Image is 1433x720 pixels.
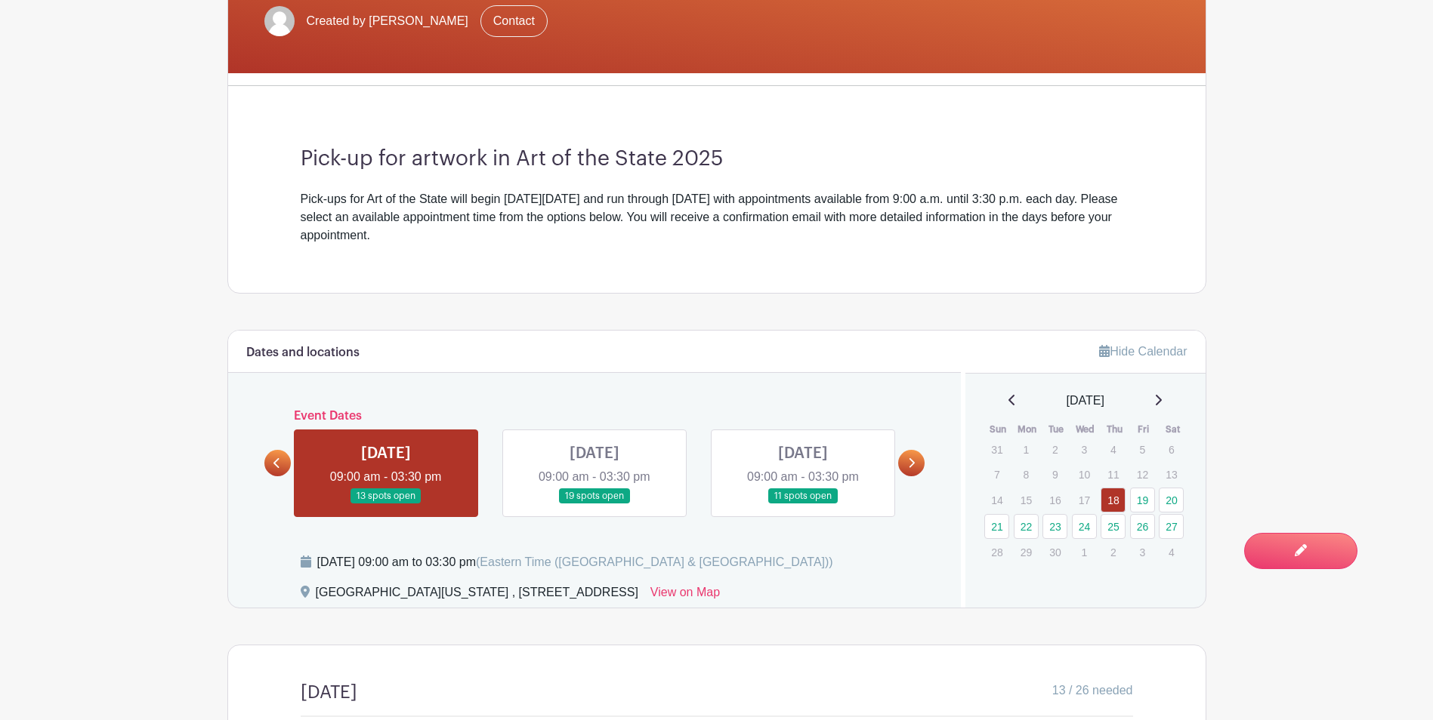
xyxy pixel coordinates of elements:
p: 3 [1072,438,1097,461]
th: Mon [1013,422,1042,437]
p: 2 [1101,540,1126,564]
a: 26 [1130,514,1155,539]
a: 19 [1130,488,1155,512]
a: View on Map [650,583,720,608]
a: 24 [1072,514,1097,539]
p: 6 [1159,438,1184,461]
a: 21 [984,514,1009,539]
img: default-ce2991bfa6775e67f084385cd625a349d9dcbb7a52a09fb2fda1e96e2d18dcdb.png [264,6,295,36]
p: 1 [1014,438,1039,461]
p: 12 [1130,463,1155,486]
p: 7 [984,463,1009,486]
a: Hide Calendar [1099,345,1187,358]
a: 23 [1042,514,1067,539]
p: 4 [1159,540,1184,564]
p: 30 [1042,540,1067,564]
p: 15 [1014,488,1039,512]
p: 17 [1072,488,1097,512]
p: 31 [984,438,1009,461]
a: 18 [1101,488,1126,512]
a: 20 [1159,488,1184,512]
th: Wed [1071,422,1101,437]
p: 29 [1014,540,1039,564]
p: 9 [1042,463,1067,486]
div: Pick-ups for Art of the State will begin [DATE][DATE] and run through [DATE] with appointments av... [301,190,1133,245]
th: Sat [1158,422,1187,437]
p: 14 [984,488,1009,512]
p: 5 [1130,438,1155,461]
div: [DATE] 09:00 am to 03:30 pm [317,553,833,571]
th: Fri [1129,422,1159,437]
div: [GEOGRAPHIC_DATA][US_STATE] , [STREET_ADDRESS] [316,583,638,608]
a: Contact [480,5,548,37]
p: 28 [984,540,1009,564]
p: 4 [1101,438,1126,461]
th: Tue [1042,422,1071,437]
p: 1 [1072,540,1097,564]
p: 8 [1014,463,1039,486]
p: 3 [1130,540,1155,564]
span: [DATE] [1067,392,1104,410]
th: Sun [984,422,1013,437]
th: Thu [1100,422,1129,437]
a: 25 [1101,514,1126,539]
h4: [DATE] [301,682,357,703]
a: 27 [1159,514,1184,539]
p: 16 [1042,488,1067,512]
a: 22 [1014,514,1039,539]
p: 11 [1101,463,1126,486]
span: 13 / 26 needed [1052,682,1133,700]
span: Created by [PERSON_NAME] [307,12,468,30]
h3: Pick-up for artwork in Art of the State 2025 [301,146,1133,172]
h6: Event Dates [291,409,899,423]
h6: Dates and locations [246,346,360,360]
p: 10 [1072,463,1097,486]
span: (Eastern Time ([GEOGRAPHIC_DATA] & [GEOGRAPHIC_DATA])) [476,555,833,568]
p: 13 [1159,463,1184,486]
p: 2 [1042,438,1067,461]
